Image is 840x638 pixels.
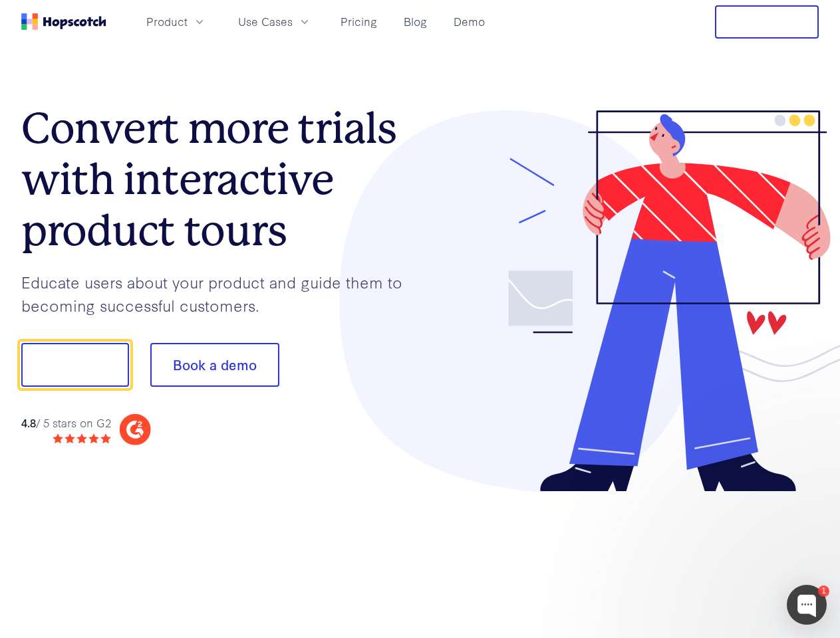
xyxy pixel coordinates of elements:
a: Demo [448,11,490,33]
button: Free Trial [715,5,819,39]
div: / 5 stars on G2 [21,415,111,431]
span: Product [146,13,188,30]
button: Product [138,11,214,33]
button: Use Cases [230,11,319,33]
a: Blog [398,11,432,33]
div: 1 [818,585,829,597]
a: Pricing [335,11,382,33]
a: Home [21,13,106,30]
button: Show me! [21,343,129,387]
button: Book a demo [150,343,279,387]
h1: Convert more trials with interactive product tours [21,103,420,256]
span: Use Cases [238,13,293,30]
strong: 4.8 [21,415,36,430]
p: Educate users about your product and guide them to becoming successful customers. [21,270,420,316]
